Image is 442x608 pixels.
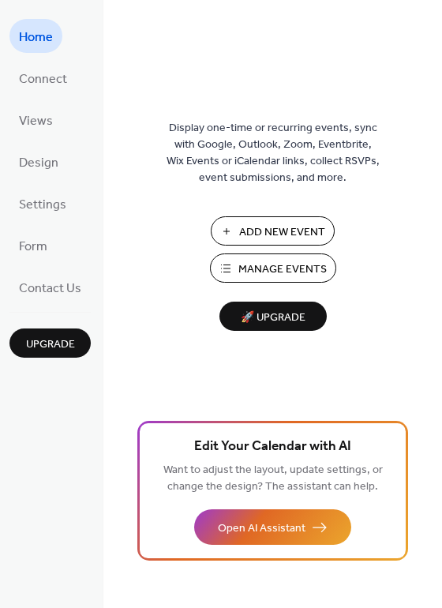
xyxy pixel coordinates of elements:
[19,193,66,217] span: Settings
[9,144,68,178] a: Design
[219,302,327,331] button: 🚀 Upgrade
[194,436,351,458] span: Edit Your Calendar with AI
[19,235,47,259] span: Form
[163,460,383,497] span: Want to adjust the layout, update settings, or change the design? The assistant can help.
[9,103,62,137] a: Views
[194,509,351,545] button: Open AI Assistant
[9,61,77,95] a: Connect
[9,186,76,220] a: Settings
[9,19,62,53] a: Home
[19,276,81,301] span: Contact Us
[9,270,91,304] a: Contact Us
[210,253,336,283] button: Manage Events
[26,336,75,353] span: Upgrade
[19,25,53,50] span: Home
[211,216,335,246] button: Add New Event
[218,520,305,537] span: Open AI Assistant
[19,151,58,175] span: Design
[9,328,91,358] button: Upgrade
[9,228,57,262] a: Form
[239,224,325,241] span: Add New Event
[19,109,53,133] span: Views
[19,67,67,92] span: Connect
[167,120,380,186] span: Display one-time or recurring events, sync with Google, Outlook, Zoom, Eventbrite, Wix Events or ...
[238,261,327,278] span: Manage Events
[229,307,317,328] span: 🚀 Upgrade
